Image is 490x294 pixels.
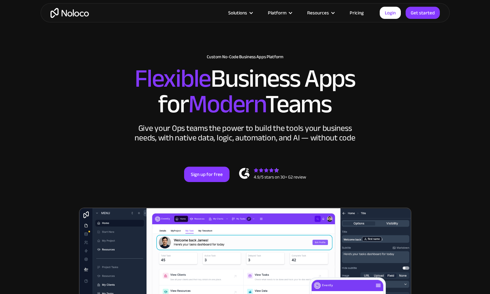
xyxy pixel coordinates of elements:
[380,7,401,19] a: Login
[188,80,265,128] span: Modern
[299,9,342,17] div: Resources
[47,54,443,60] h1: Custom No-Code Business Apps Platform
[133,123,357,143] div: Give your Ops teams the power to build the tools your business needs, with native data, logic, au...
[220,9,260,17] div: Solutions
[47,66,443,117] h2: Business Apps for Teams
[406,7,440,19] a: Get started
[135,55,211,102] span: Flexible
[342,9,372,17] a: Pricing
[260,9,299,17] div: Platform
[51,8,89,18] a: home
[184,167,229,182] a: Sign up for free
[307,9,329,17] div: Resources
[228,9,247,17] div: Solutions
[268,9,286,17] div: Platform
